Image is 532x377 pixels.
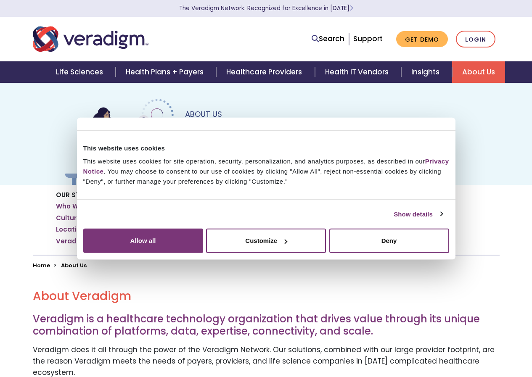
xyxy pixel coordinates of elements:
button: Customize [206,229,326,253]
a: Health IT Vendors [315,61,401,83]
div: This website uses cookies [83,143,449,153]
a: The Veradigm Network: Recognized for Excellence in [DATE]Learn More [179,4,353,12]
button: Deny [329,229,449,253]
span: About Us [185,109,222,119]
img: Veradigm logo [33,25,148,53]
a: Healthcare Providers [216,61,315,83]
a: Insights [401,61,452,83]
a: Health Plans + Payers [116,61,216,83]
div: This website uses cookies for site operation, security, personalization, and analytics purposes, ... [83,156,449,187]
button: Allow all [83,229,203,253]
span: Learn More [349,4,353,12]
a: Show details [394,209,442,219]
a: Who We Are [56,202,96,211]
h3: Veradigm is a healthcare technology organization that drives value through its unique combination... [33,313,500,337]
a: Support [353,34,383,44]
a: Veradigm Network [56,237,119,245]
a: Home [33,261,50,269]
h2: About Veradigm [33,289,500,303]
a: Login [456,31,495,48]
a: Locations [56,225,89,234]
a: Get Demo [396,31,448,47]
a: Culture and Values [56,214,121,222]
a: About Us [452,61,505,83]
a: Life Sciences [46,61,116,83]
a: Privacy Notice [83,158,449,175]
a: Search [312,33,344,45]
